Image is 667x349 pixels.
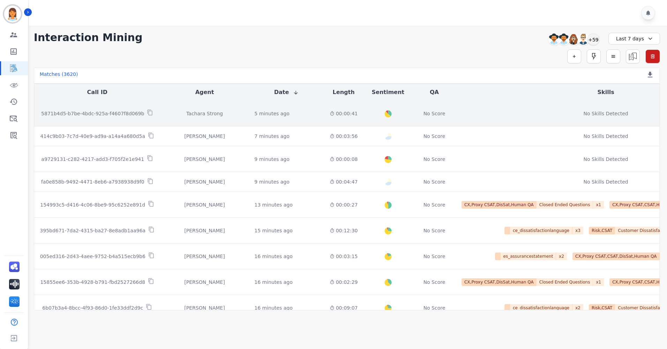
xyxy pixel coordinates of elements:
p: a9729131-c282-4217-add3-f705f2e1e941 [41,156,144,163]
div: No Skills Detected [584,110,628,117]
button: QA [430,88,439,96]
p: 414c9b03-7c7d-40e9-ad9a-a14a4a680d5a [40,133,145,140]
div: No Score [424,253,445,260]
div: No Score [424,110,445,117]
div: [PERSON_NAME] [166,304,243,311]
button: Agent [195,88,214,96]
span: x 2 [556,253,567,260]
button: Date [274,88,299,96]
div: No Score [424,304,445,311]
span: CX,Proxy CSAT,CSAT,DisSat,Human QA [572,253,659,260]
span: ce_dissatisfactionlanguage [510,227,572,234]
div: No Score [424,133,445,140]
span: CX,Proxy CSAT,DisSat,Human QA [462,201,537,209]
div: 00:03:56 [330,133,358,140]
div: 16 minutes ago [254,279,292,286]
div: [PERSON_NAME] [166,133,243,140]
span: Risk,CSAT [589,227,615,234]
div: 00:00:08 [330,156,358,163]
span: Risk,CSAT [589,304,615,312]
span: CX,Proxy CSAT,DisSat,Human QA [462,278,537,286]
button: Length [333,88,355,96]
p: fa0e858b-9492-4471-8eb6-a7938938d9f0 [41,178,144,185]
div: 00:04:47 [330,178,358,185]
div: 16 minutes ago [254,304,292,311]
div: Last 7 days [608,33,660,45]
div: [PERSON_NAME] [166,201,243,208]
div: 15 minutes ago [254,227,292,234]
div: No Score [424,201,445,208]
button: Skills [598,88,614,96]
div: No Score [424,279,445,286]
span: x 3 [572,227,583,234]
div: 9 minutes ago [254,178,290,185]
div: No Score [424,178,445,185]
div: No Skills Detected [584,178,628,185]
div: 00:12:30 [330,227,358,234]
h1: Interaction Mining [34,31,143,44]
div: Tachara Strong [166,110,243,117]
div: [PERSON_NAME] [166,178,243,185]
div: 00:02:29 [330,279,358,286]
span: ce_dissatisfactionlanguage [510,304,572,312]
p: 395bd671-7da2-4315-ba27-8e8adb1aa96a [40,227,145,234]
div: [PERSON_NAME] [166,253,243,260]
p: 15855ee6-353b-4928-b791-fbd2527266d8 [40,279,145,286]
p: 005ed316-2d43-4aee-9752-b4a515ecb9b6 [40,253,145,260]
p: 6b07b3a4-8bcc-4f93-86d0-1fe33ddf2d9c [42,304,143,311]
div: [PERSON_NAME] [166,279,243,286]
div: Matches ( 3620 ) [40,71,78,80]
button: Sentiment [372,88,404,96]
div: 16 minutes ago [254,253,292,260]
div: No Skills Detected [584,133,628,140]
span: x 1 [593,201,604,209]
span: x 1 [593,278,604,286]
div: 00:03:15 [330,253,358,260]
span: x 2 [572,304,583,312]
p: 154993c5-d416-4c06-8be9-95c6252e891d [40,201,145,208]
button: Call ID [87,88,107,96]
div: [PERSON_NAME] [166,227,243,234]
p: 5871b4d5-b7be-4bdc-925a-f4607f8d069b [41,110,144,117]
img: Bordered avatar [4,6,21,22]
span: Closed Ended Questions [537,278,593,286]
span: es_assurancestatement [501,253,556,260]
div: 5 minutes ago [254,110,290,117]
div: 7 minutes ago [254,133,290,140]
div: 9 minutes ago [254,156,290,163]
div: [PERSON_NAME] [166,156,243,163]
div: No Score [424,156,445,163]
div: 00:00:41 [330,110,358,117]
div: No Score [424,227,445,234]
div: 13 minutes ago [254,201,292,208]
div: 00:09:07 [330,304,358,311]
div: +59 [587,33,599,45]
div: No Skills Detected [584,156,628,163]
span: Closed Ended Questions [537,201,593,209]
div: 00:00:27 [330,201,358,208]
